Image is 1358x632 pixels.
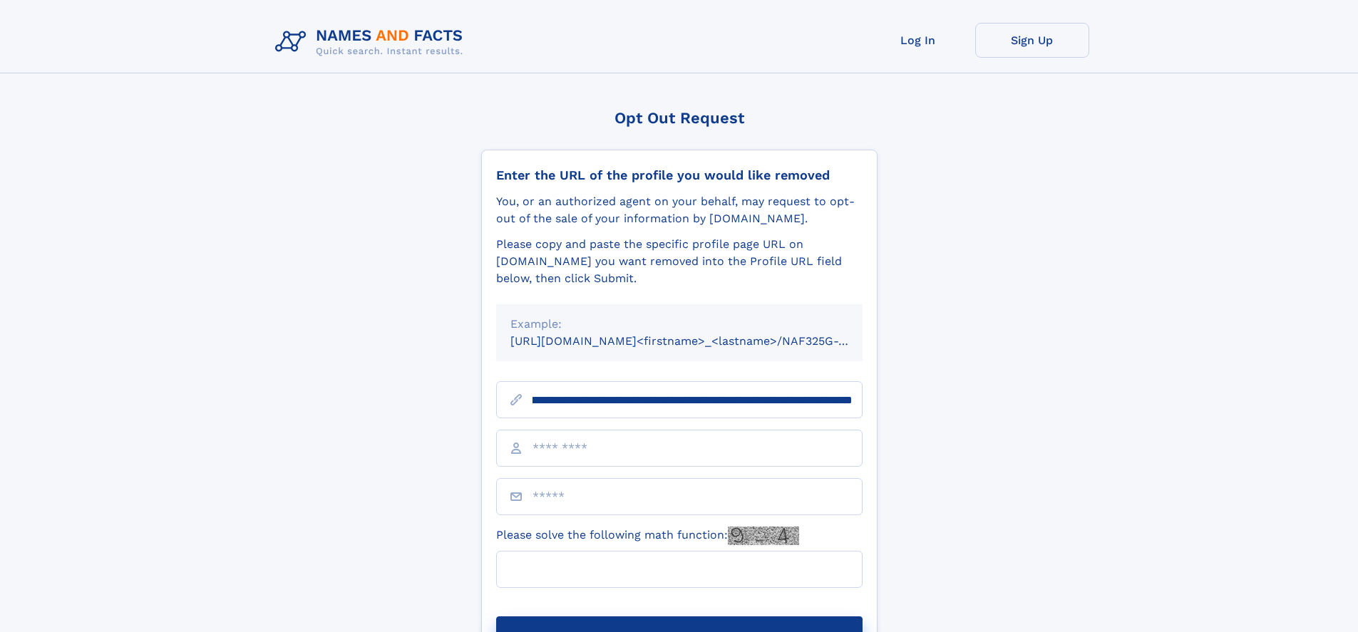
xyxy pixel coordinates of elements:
[496,527,799,545] label: Please solve the following math function:
[975,23,1089,58] a: Sign Up
[269,23,475,61] img: Logo Names and Facts
[496,193,863,227] div: You, or an authorized agent on your behalf, may request to opt-out of the sale of your informatio...
[496,167,863,183] div: Enter the URL of the profile you would like removed
[861,23,975,58] a: Log In
[510,334,890,348] small: [URL][DOMAIN_NAME]<firstname>_<lastname>/NAF325G-xxxxxxxx
[481,109,878,127] div: Opt Out Request
[510,316,848,333] div: Example:
[496,236,863,287] div: Please copy and paste the specific profile page URL on [DOMAIN_NAME] you want removed into the Pr...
